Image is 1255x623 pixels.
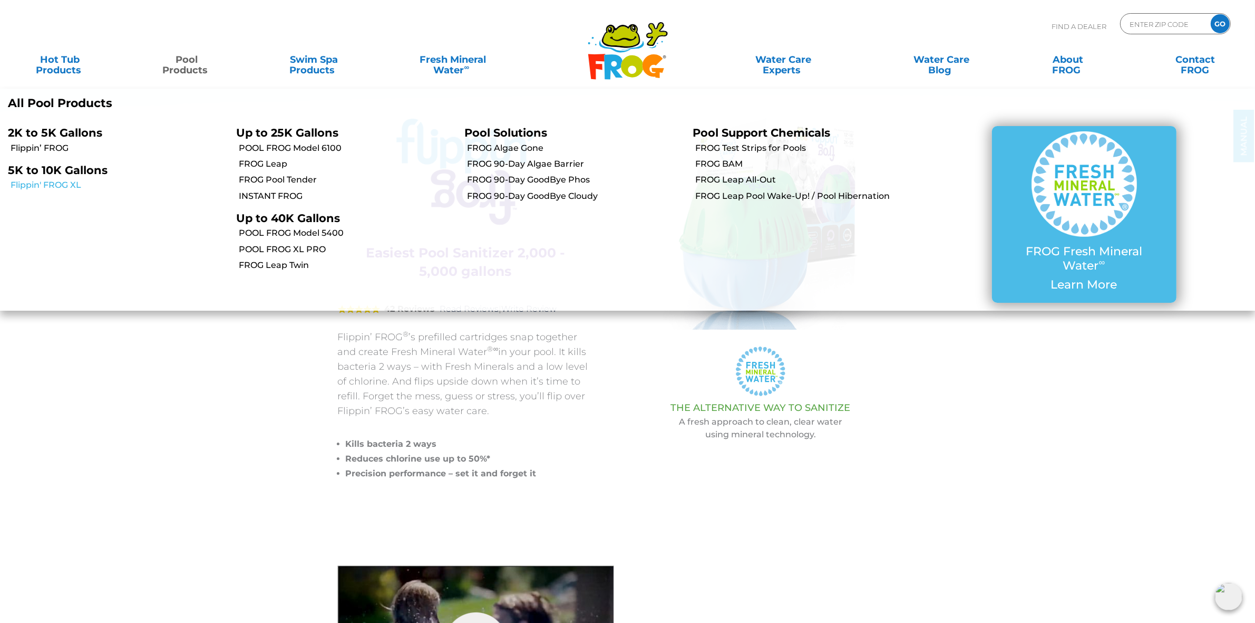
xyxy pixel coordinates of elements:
sup: ∞ [1099,257,1105,267]
p: Up to 40K Gallons [236,212,449,225]
a: Hot TubProducts [11,49,109,70]
a: AboutFROG [1019,49,1117,70]
sup: ® [403,330,409,338]
li: Kills bacteria 2 ways [346,437,594,452]
a: FROG Pool Tender [239,174,456,186]
a: Flippin’ FROG [11,142,228,154]
a: INSTANT FROG [239,190,456,202]
a: All Pool Products [8,97,620,110]
img: openIcon [1215,583,1242,610]
p: FROG Fresh Mineral Water [1013,245,1155,273]
a: Water CareBlog [892,49,990,70]
a: Fresh MineralWater∞ [391,49,514,70]
p: 2K to 5K Gallons [8,126,220,139]
a: FROG Leap Twin [239,260,456,271]
p: Learn More [1013,278,1155,292]
a: FROG 90-Day GoodBye Phos [467,174,685,186]
a: FROG Test Strips for Pools [695,142,913,154]
li: Precision performance – set it and forget it [346,466,594,481]
input: GO [1211,14,1230,33]
p: 5K to 10K Gallons [8,164,220,177]
a: Swim SpaProducts [265,49,363,70]
a: FROG Leap Pool Wake-Up! / Pool Hibernation [695,190,913,202]
a: PoolProducts [138,49,236,70]
a: FROG BAM [695,158,913,170]
a: Pool Solutions [464,126,547,139]
a: Water CareExperts [703,49,863,70]
a: POOL FROG Model 6100 [239,142,456,154]
a: ContactFROG [1146,49,1244,70]
li: Reduces chlorine use up to 50%* [346,452,594,466]
a: Flippin' FROG XL [11,179,228,191]
a: FROG Fresh Mineral Water∞ Learn More [1013,131,1155,297]
input: Zip Code Form [1128,16,1200,32]
p: Find A Dealer [1052,13,1106,40]
sup: ∞ [464,63,470,71]
p: A fresh approach to clean, clear water using mineral technology. [620,416,902,441]
a: FROG 90-Day GoodBye Cloudy [467,190,685,202]
a: POOL FROG Model 5400 [239,227,456,239]
a: FROG 90-Day Algae Barrier [467,158,685,170]
sup: ®∞ [488,344,499,353]
a: POOL FROG XL PRO [239,244,456,255]
a: FROG Leap All-Out [695,174,913,186]
a: FROG Algae Gone [467,142,685,154]
h3: THE ALTERNATIVE WAY TO SANITIZE [620,402,902,413]
a: FROG Leap [239,158,456,170]
p: Up to 25K Gallons [236,126,449,139]
p: Pool Support Chemicals [693,126,905,139]
p: Flippin’ FROG ’s prefilled cartridges snap together and create Fresh Mineral Water in your pool. ... [338,330,594,418]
